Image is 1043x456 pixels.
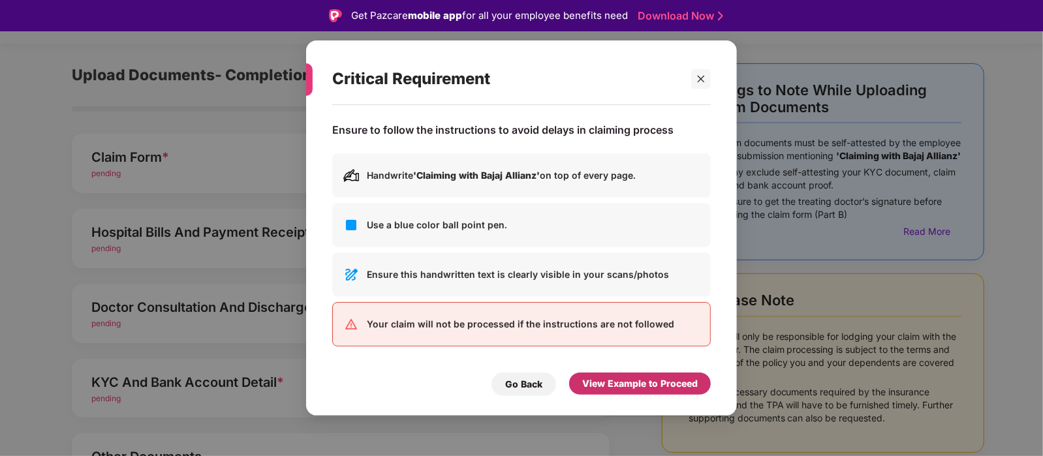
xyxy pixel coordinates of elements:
[351,8,628,23] div: Get Pazcare for all your employee benefits need
[582,376,698,391] div: View Example to Proceed
[343,316,359,332] img: svg+xml;base64,PHN2ZyB3aWR0aD0iMjQiIGhlaWdodD0iMjQiIHZpZXdCb3g9IjAgMCAyNCAyNCIgZmlsbD0ibm9uZSIgeG...
[718,9,723,23] img: Stroke
[332,53,679,104] div: Critical Requirement
[367,267,700,282] p: Ensure this handwritten text is clearly visible in your scans/photos
[329,9,342,22] img: Logo
[696,74,706,84] span: close
[638,9,719,23] a: Download Now
[413,170,540,181] b: 'Claiming with Bajaj Allianz'
[367,218,700,232] p: Use a blue color ball point pen.
[505,377,542,391] div: Go Back
[408,9,462,22] strong: mobile app
[367,317,700,331] p: Your claim will not be processed if the instructions are not followed
[343,267,359,282] img: svg+xml;base64,PHN2ZyB3aWR0aD0iMjQiIGhlaWdodD0iMjQiIHZpZXdCb3g9IjAgMCAyNCAyNCIgZmlsbD0ibm9uZSIgeG...
[332,123,674,137] p: Ensure to follow the instructions to avoid delays in claiming process
[343,168,359,183] img: svg+xml;base64,PHN2ZyB3aWR0aD0iMjAiIGhlaWdodD0iMjAiIHZpZXdCb3g9IjAgMCAyMCAyMCIgZmlsbD0ibm9uZSIgeG...
[367,168,700,183] p: Handwrite on top of every page.
[343,217,359,233] img: svg+xml;base64,PHN2ZyB3aWR0aD0iMjQiIGhlaWdodD0iMjQiIHZpZXdCb3g9IjAgMCAyNCAyNCIgZmlsbD0ibm9uZSIgeG...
